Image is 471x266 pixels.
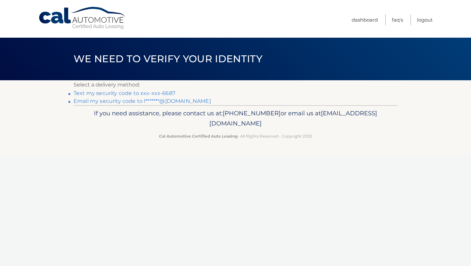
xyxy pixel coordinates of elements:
a: Logout [417,14,433,25]
span: [PHONE_NUMBER] [223,109,281,117]
a: FAQ's [392,14,403,25]
a: Email my security code to l*******@[DOMAIN_NAME] [74,98,211,104]
span: We need to verify your identity [74,53,262,65]
p: If you need assistance, please contact us at: or email us at [78,108,393,129]
p: Select a delivery method: [74,80,397,89]
a: Text my security code to xxx-xxx-6687 [74,90,175,96]
strong: Cal Automotive Certified Auto Leasing [159,134,237,139]
a: Cal Automotive [38,7,127,30]
a: Dashboard [352,14,378,25]
p: - All Rights Reserved - Copyright 2025 [78,133,393,140]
